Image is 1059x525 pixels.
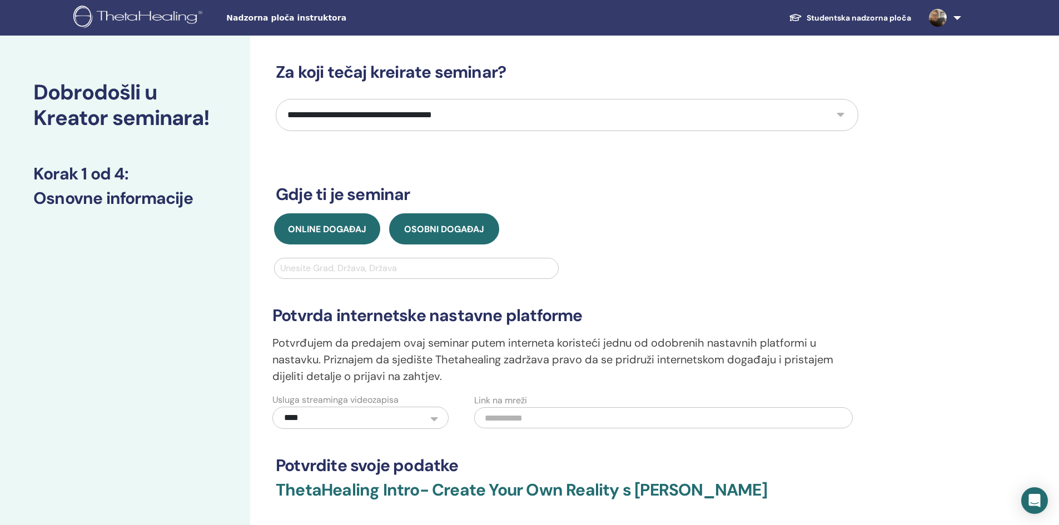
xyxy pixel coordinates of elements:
h3: Potvrda internetske nastavne platforme [272,306,862,326]
label: Usluga streaminga videozapisa [272,393,399,407]
label: Link na mreži [474,394,527,407]
span: Online događaj [288,223,366,235]
h3: Potvrdite svoje podatke [276,456,858,476]
img: logo.png [73,6,206,31]
button: Osobni događaj [389,213,499,244]
h3: Korak 1 od 4 : [33,164,217,184]
h3: ThetaHealing Intro- Create Your Own Reality s [PERSON_NAME] [276,480,858,513]
p: Potvrđujem da predajem ovaj seminar putem interneta koristeći jednu od odobrenih nastavnih platfo... [272,334,862,384]
a: Studentska nadzorna ploča [780,8,920,28]
span: Nadzorna ploča instruktora [226,12,393,24]
img: default.jpg [929,9,947,27]
button: Online događaj [274,213,380,244]
span: Osobni događaj [404,223,484,235]
h2: Dobrodošli u Kreator seminara! [33,80,217,131]
h3: Osnovne informacije [33,188,217,208]
img: graduation-cap-white.svg [789,13,802,22]
div: Open Intercom Messenger [1021,487,1048,514]
h3: Za koji tečaj kreirate seminar? [276,62,858,82]
h3: Gdje ti je seminar [276,184,858,204]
